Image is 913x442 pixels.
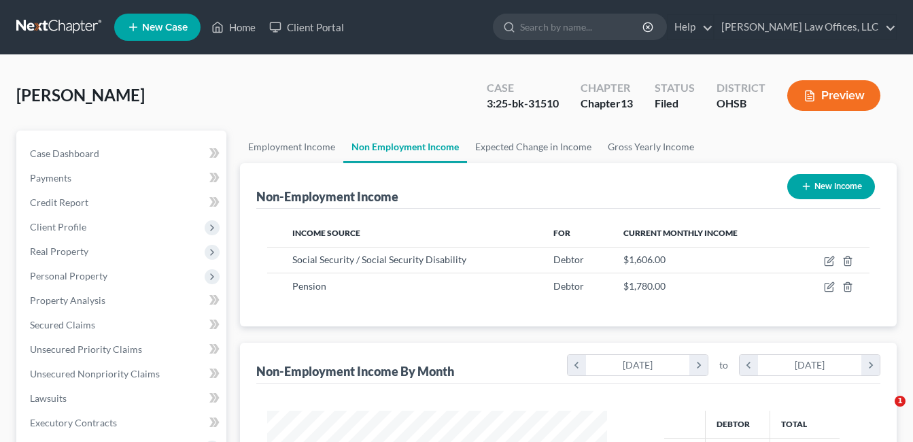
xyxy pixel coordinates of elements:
button: New Income [787,174,875,199]
a: Employment Income [240,131,343,163]
a: Help [668,15,713,39]
div: Chapter [581,80,633,96]
div: Non-Employment Income By Month [256,363,454,379]
div: [DATE] [758,355,862,375]
div: Case [487,80,559,96]
span: $1,780.00 [623,280,666,292]
span: Client Profile [30,221,86,233]
div: Filed [655,96,695,112]
i: chevron_right [689,355,708,375]
a: Expected Change in Income [467,131,600,163]
span: 13 [621,97,633,109]
a: Executory Contracts [19,411,226,435]
a: Unsecured Nonpriority Claims [19,362,226,386]
button: Preview [787,80,880,111]
div: 3:25-bk-31510 [487,96,559,112]
a: Gross Yearly Income [600,131,702,163]
i: chevron_left [740,355,758,375]
a: Unsecured Priority Claims [19,337,226,362]
span: Unsecured Nonpriority Claims [30,368,160,379]
a: Secured Claims [19,313,226,337]
span: Property Analysis [30,294,105,306]
span: Credit Report [30,197,88,208]
span: [PERSON_NAME] [16,85,145,105]
span: $1,606.00 [623,254,666,265]
span: Personal Property [30,270,107,282]
div: [DATE] [586,355,690,375]
a: Lawsuits [19,386,226,411]
span: Secured Claims [30,319,95,330]
span: Social Security / Social Security Disability [292,254,466,265]
a: Payments [19,166,226,190]
span: Case Dashboard [30,148,99,159]
th: Debtor [706,411,770,438]
th: Total [770,411,840,438]
span: Income Source [292,228,360,238]
span: Executory Contracts [30,417,117,428]
span: to [719,358,728,372]
span: Unsecured Priority Claims [30,343,142,355]
span: Lawsuits [30,392,67,404]
span: Payments [30,172,71,184]
div: OHSB [717,96,765,112]
span: Current Monthly Income [623,228,738,238]
a: Non Employment Income [343,131,467,163]
i: chevron_right [861,355,880,375]
a: Credit Report [19,190,226,215]
a: Case Dashboard [19,141,226,166]
span: New Case [142,22,188,33]
a: Client Portal [262,15,351,39]
div: Status [655,80,695,96]
div: District [717,80,765,96]
a: [PERSON_NAME] Law Offices, LLC [714,15,896,39]
span: Pension [292,280,326,292]
span: Debtor [553,254,584,265]
input: Search by name... [520,14,644,39]
iframe: Intercom live chat [867,396,899,428]
a: Property Analysis [19,288,226,313]
span: 1 [895,396,906,407]
span: For [553,228,570,238]
i: chevron_left [568,355,586,375]
div: Chapter [581,96,633,112]
span: Real Property [30,245,88,257]
div: Non-Employment Income [256,188,398,205]
a: Home [205,15,262,39]
span: Debtor [553,280,584,292]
